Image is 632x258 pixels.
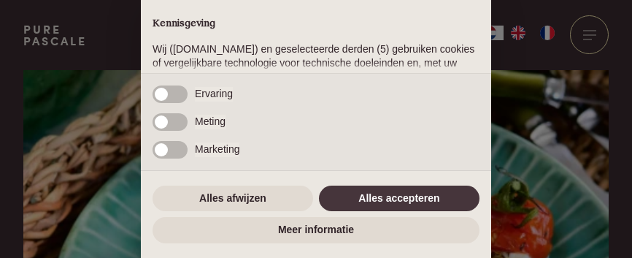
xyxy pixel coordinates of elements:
[319,186,479,212] button: Alles accepteren
[153,42,479,99] p: Wij ([DOMAIN_NAME]) en geselecteerde derden (5) gebruiken cookies of vergelijkbare technologie vo...
[153,217,479,243] button: Meer informatie
[195,87,233,102] span: Ervaring
[153,18,479,31] h2: Kennisgeving
[195,143,239,157] span: Marketing
[153,72,388,98] strong: ervaring, meting en “marketing (gepersonaliseerde advertenties)”
[153,186,313,212] button: Alles afwijzen
[195,115,226,129] span: Meting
